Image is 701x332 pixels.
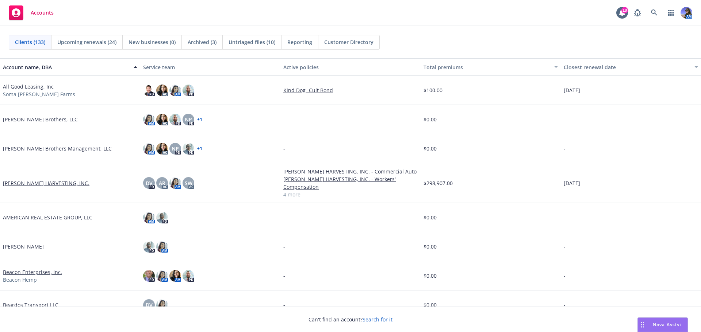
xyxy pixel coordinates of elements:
[3,243,44,250] a: [PERSON_NAME]
[564,301,566,309] span: -
[324,38,374,46] span: Customer Directory
[637,317,688,332] button: Nova Assist
[424,214,437,221] span: $0.00
[424,63,550,71] div: Total premiums
[664,5,678,20] a: Switch app
[424,116,437,123] span: $0.00
[188,38,217,46] span: Archived (3)
[156,143,168,155] img: photo
[156,270,168,282] img: photo
[197,147,202,151] a: + 1
[283,301,285,309] span: -
[172,145,179,152] span: NP
[424,145,437,152] span: $0.00
[424,179,453,187] span: $298,907.00
[3,276,37,284] span: Beacon Hemp
[3,83,54,90] a: All Good Leasing, Inc
[3,145,112,152] a: [PERSON_NAME] Brothers Management, LLC
[564,86,580,94] span: [DATE]
[3,301,58,309] a: Beardos Transport LLC
[283,168,418,175] a: [PERSON_NAME] HARVESTING, INC. - Commercial Auto
[3,63,129,71] div: Account name, DBA
[140,58,280,76] button: Service team
[143,114,155,125] img: photo
[15,38,45,46] span: Clients (133)
[424,272,437,280] span: $0.00
[3,179,89,187] a: [PERSON_NAME] HARVESTING, INC.
[143,241,155,253] img: photo
[146,301,153,309] span: DV
[421,58,561,76] button: Total premiums
[621,7,628,13] div: 18
[156,241,168,253] img: photo
[424,301,437,309] span: $0.00
[3,268,62,276] a: Beacon Enterprises, Inc.
[283,191,418,198] a: 4 more
[638,318,647,332] div: Drag to move
[143,143,155,155] img: photo
[169,177,181,189] img: photo
[647,5,662,20] a: Search
[185,116,192,123] span: NP
[143,63,277,71] div: Service team
[57,38,116,46] span: Upcoming renewals (24)
[185,179,192,187] span: SW
[156,299,168,311] img: photo
[283,272,285,280] span: -
[143,270,155,282] img: photo
[283,86,418,94] a: Kind Dog- Cult Bond
[283,63,418,71] div: Active policies
[183,85,194,96] img: photo
[169,270,181,282] img: photo
[681,7,692,19] img: photo
[6,3,57,23] a: Accounts
[564,179,580,187] span: [DATE]
[146,179,153,187] span: DV
[283,116,285,123] span: -
[564,243,566,250] span: -
[143,85,155,96] img: photo
[3,90,75,98] span: Soma [PERSON_NAME] Farms
[3,116,78,123] a: [PERSON_NAME] Brothers, LLC
[169,114,181,125] img: photo
[3,214,92,221] a: AMERICAN REAL ESTATE GROUP, LLC
[156,85,168,96] img: photo
[363,316,392,323] a: Search for it
[653,321,682,328] span: Nova Assist
[564,145,566,152] span: -
[183,270,194,282] img: photo
[283,145,285,152] span: -
[564,116,566,123] span: -
[564,272,566,280] span: -
[183,143,194,155] img: photo
[564,63,690,71] div: Closest renewal date
[280,58,421,76] button: Active policies
[424,86,443,94] span: $100.00
[630,5,645,20] a: Report a Bug
[197,117,202,122] a: + 1
[156,114,168,125] img: photo
[424,243,437,250] span: $0.00
[283,243,285,250] span: -
[229,38,275,46] span: Untriaged files (10)
[564,214,566,221] span: -
[143,212,155,223] img: photo
[156,212,168,223] img: photo
[309,316,392,323] span: Can't find an account?
[129,38,176,46] span: New businesses (0)
[283,214,285,221] span: -
[31,10,54,16] span: Accounts
[159,179,165,187] span: AR
[169,85,181,96] img: photo
[561,58,701,76] button: Closest renewal date
[287,38,312,46] span: Reporting
[283,175,418,191] a: [PERSON_NAME] HARVESTING, INC. - Workers' Compensation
